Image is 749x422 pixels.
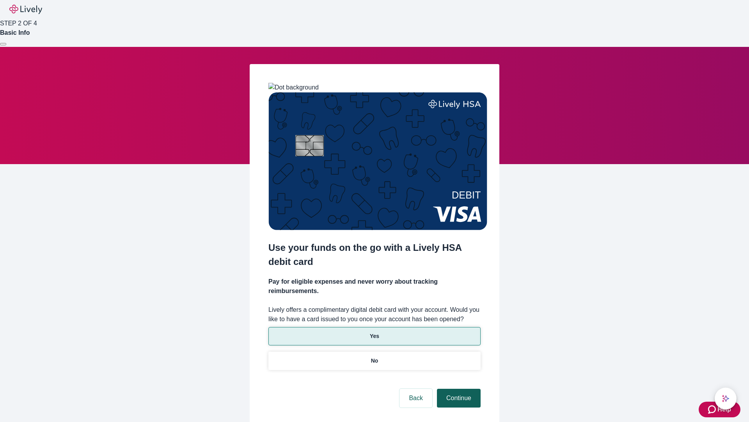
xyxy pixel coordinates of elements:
button: Yes [268,327,481,345]
p: No [371,357,378,365]
button: Zendesk support iconHelp [699,402,740,417]
img: Lively [9,5,42,14]
label: Lively offers a complimentary digital debit card with your account. Would you like to have a card... [268,305,481,324]
svg: Zendesk support icon [708,405,717,414]
h4: Pay for eligible expenses and never worry about tracking reimbursements. [268,277,481,296]
button: No [268,352,481,370]
button: Continue [437,389,481,408]
svg: Lively AI Assistant [722,395,729,402]
span: Help [717,405,731,414]
p: Yes [370,332,379,340]
button: chat [715,388,737,409]
h2: Use your funds on the go with a Lively HSA debit card [268,241,481,269]
img: Debit card [268,92,487,230]
button: Back [399,389,432,408]
img: Dot background [268,83,319,92]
